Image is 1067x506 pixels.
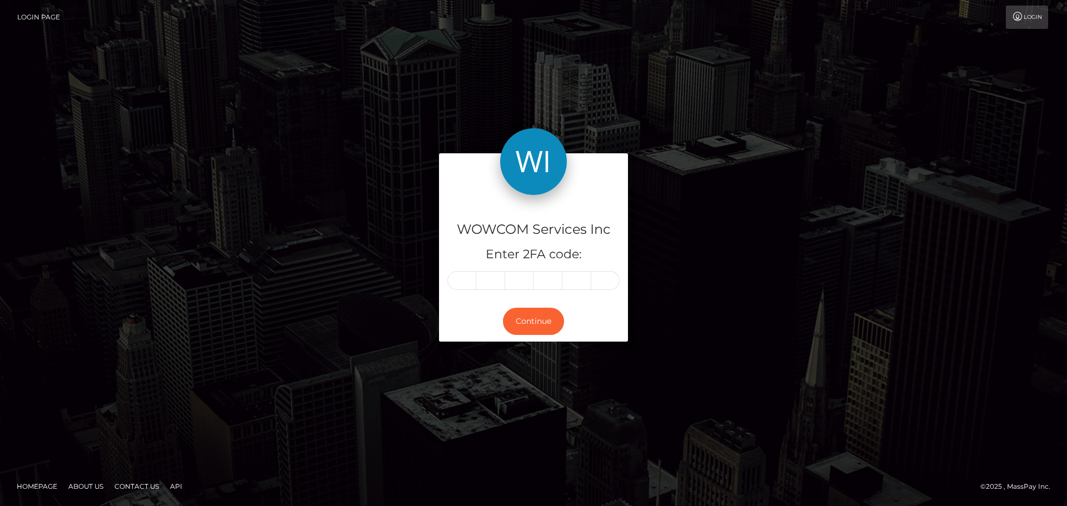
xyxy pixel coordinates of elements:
[447,220,620,239] h4: WOWCOM Services Inc
[64,478,108,495] a: About Us
[980,480,1059,493] div: © 2025 , MassPay Inc.
[17,6,60,29] a: Login Page
[12,478,62,495] a: Homepage
[503,308,564,335] button: Continue
[1006,6,1048,29] a: Login
[166,478,187,495] a: API
[110,478,163,495] a: Contact Us
[447,246,620,263] h5: Enter 2FA code:
[500,128,567,195] img: WOWCOM Services Inc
